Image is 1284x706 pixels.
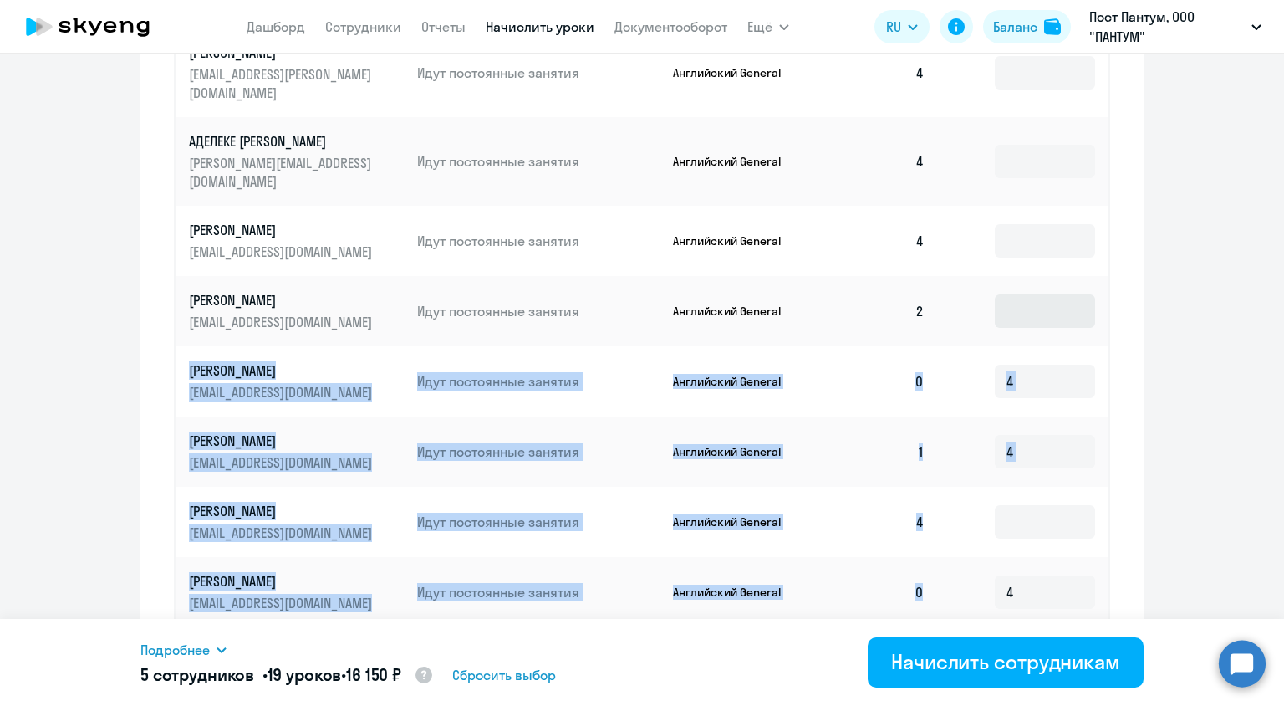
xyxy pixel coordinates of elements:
[886,17,901,37] span: RU
[417,583,660,601] p: Идут постоянные занятия
[189,65,376,102] p: [EMAIL_ADDRESS][PERSON_NAME][DOMAIN_NAME]
[189,502,404,542] a: [PERSON_NAME][EMAIL_ADDRESS][DOMAIN_NAME]
[189,453,376,472] p: [EMAIL_ADDRESS][DOMAIN_NAME]
[673,585,798,600] p: Английский General
[673,374,798,389] p: Английский General
[189,572,404,612] a: [PERSON_NAME][EMAIL_ADDRESS][DOMAIN_NAME]
[614,18,727,35] a: Документооборот
[874,10,930,43] button: RU
[891,648,1120,675] div: Начислить сотрудникам
[189,432,404,472] a: [PERSON_NAME][EMAIL_ADDRESS][DOMAIN_NAME]
[1089,7,1245,47] p: Пост Пантум, ООО "ПАНТУМ"
[673,154,798,169] p: Английский General
[325,18,401,35] a: Сотрудники
[417,152,660,171] p: Идут постоянные занятия
[189,572,376,591] p: [PERSON_NAME]
[189,524,376,542] p: [EMAIL_ADDRESS][DOMAIN_NAME]
[189,383,376,402] p: [EMAIL_ADDRESS][DOMAIN_NAME]
[821,28,938,117] td: 4
[189,243,376,261] p: [EMAIL_ADDRESS][DOMAIN_NAME]
[821,276,938,346] td: 2
[673,514,798,529] p: Английский General
[140,663,434,688] h5: 5 сотрудников • •
[189,154,376,191] p: [PERSON_NAME][EMAIL_ADDRESS][DOMAIN_NAME]
[417,513,660,531] p: Идут постоянные занятия
[189,132,404,191] a: АДЕЛЕКЕ [PERSON_NAME][PERSON_NAME][EMAIL_ADDRESS][DOMAIN_NAME]
[452,665,556,685] span: Сбросить выбор
[1044,18,1061,35] img: balance
[673,233,798,248] p: Английский General
[673,65,798,80] p: Английский General
[189,43,404,102] a: [PERSON_NAME][EMAIL_ADDRESS][PERSON_NAME][DOMAIN_NAME]
[417,64,660,82] p: Идут постоянные занятия
[417,372,660,391] p: Идут постоянные занятия
[821,417,938,487] td: 1
[189,291,376,310] p: [PERSON_NAME]
[189,221,376,239] p: [PERSON_NAME]
[673,444,798,459] p: Английский General
[821,557,938,627] td: 0
[486,18,594,35] a: Начислить уроки
[868,637,1144,688] button: Начислить сотрудникам
[1081,7,1270,47] button: Пост Пантум, ООО "ПАНТУМ"
[983,10,1071,43] button: Балансbalance
[346,664,401,685] span: 16 150 ₽
[189,313,376,331] p: [EMAIL_ADDRESS][DOMAIN_NAME]
[189,291,404,331] a: [PERSON_NAME][EMAIL_ADDRESS][DOMAIN_NAME]
[189,132,376,151] p: АДЕЛЕКЕ [PERSON_NAME]
[421,18,466,35] a: Отчеты
[189,361,376,380] p: [PERSON_NAME]
[821,487,938,557] td: 4
[417,232,660,250] p: Идут постоянные занятия
[993,17,1037,37] div: Баланс
[821,346,938,417] td: 0
[189,432,376,450] p: [PERSON_NAME]
[747,17,772,37] span: Ещё
[673,304,798,319] p: Английский General
[189,221,404,261] a: [PERSON_NAME][EMAIL_ADDRESS][DOMAIN_NAME]
[189,594,376,612] p: [EMAIL_ADDRESS][DOMAIN_NAME]
[417,302,660,320] p: Идут постоянные занятия
[247,18,305,35] a: Дашборд
[821,206,938,276] td: 4
[189,361,404,402] a: [PERSON_NAME][EMAIL_ADDRESS][DOMAIN_NAME]
[821,117,938,206] td: 4
[267,664,342,685] span: 19 уроков
[189,502,376,520] p: [PERSON_NAME]
[140,640,210,660] span: Подробнее
[747,10,789,43] button: Ещё
[417,443,660,461] p: Идут постоянные занятия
